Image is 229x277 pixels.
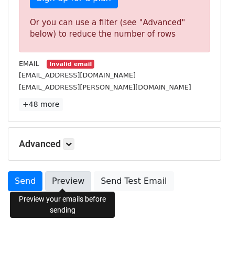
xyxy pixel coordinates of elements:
[19,138,210,150] h5: Advanced
[10,192,115,218] div: Preview your emails before sending
[30,17,199,40] div: Or you can use a filter (see "Advanced" below) to reduce the number of rows
[47,60,94,69] small: Invalid email
[19,60,39,68] small: EMAIL
[19,98,63,111] a: +48 more
[177,227,229,277] iframe: Chat Widget
[94,171,173,191] a: Send Test Email
[177,227,229,277] div: Widget Obrolan
[8,171,42,191] a: Send
[19,83,191,91] small: [EMAIL_ADDRESS][PERSON_NAME][DOMAIN_NAME]
[45,171,91,191] a: Preview
[19,71,136,79] small: [EMAIL_ADDRESS][DOMAIN_NAME]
